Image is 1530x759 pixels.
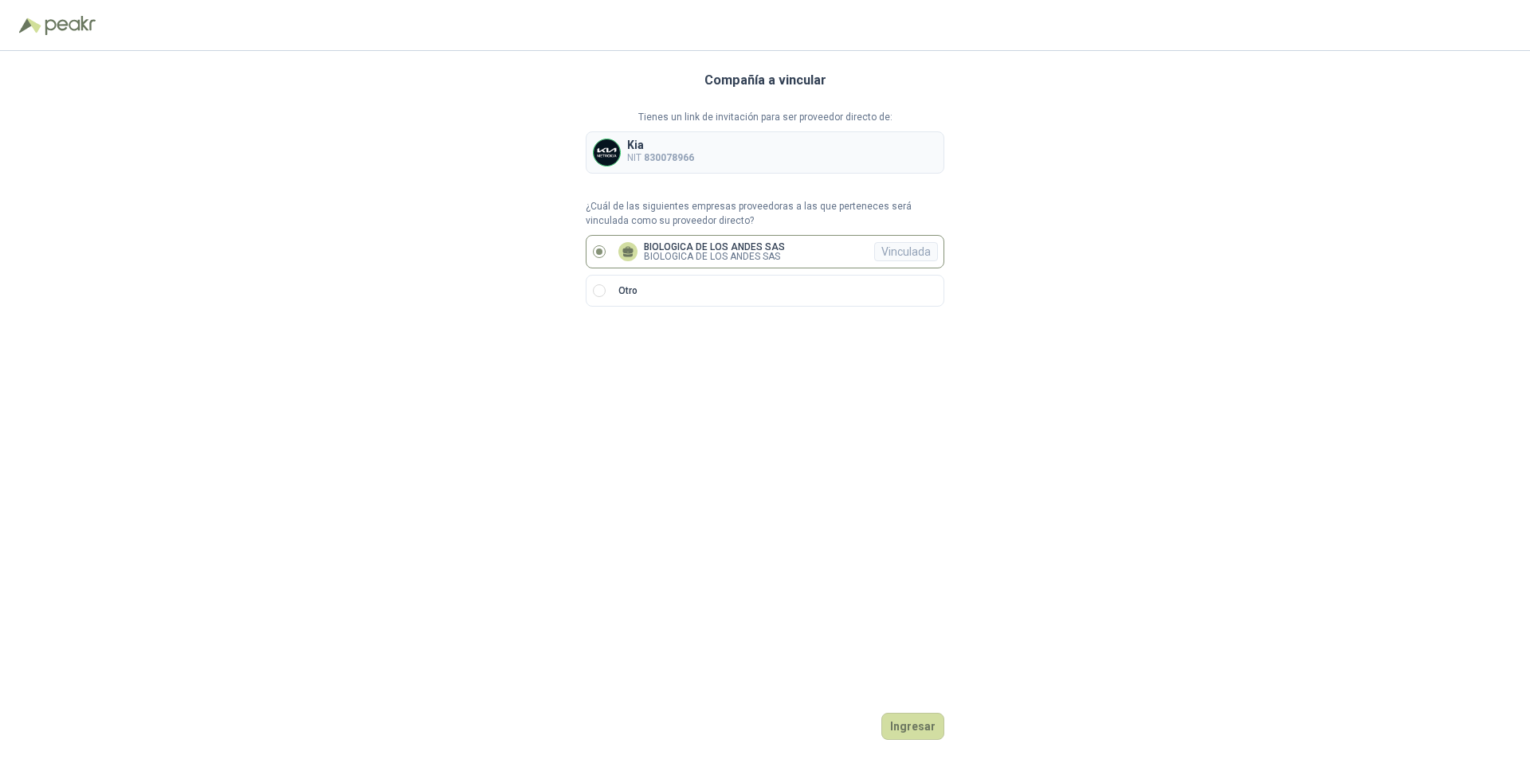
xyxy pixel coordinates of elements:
p: Kia [627,139,694,151]
p: Tienes un link de invitación para ser proveedor directo de: [586,110,944,125]
h3: Compañía a vincular [704,70,826,91]
b: 830078966 [644,152,694,163]
p: NIT [627,151,694,166]
img: Logo [19,18,41,33]
p: BIOLOGICA DE LOS ANDES SAS [644,242,785,252]
img: Peakr [45,16,96,35]
img: Company Logo [594,139,620,166]
button: Ingresar [881,713,944,740]
p: BIOLOGICA DE LOS ANDES SAS [644,252,785,261]
div: Vinculada [874,242,938,261]
p: Otro [618,284,637,299]
p: ¿Cuál de las siguientes empresas proveedoras a las que perteneces será vinculada como su proveedo... [586,199,944,229]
